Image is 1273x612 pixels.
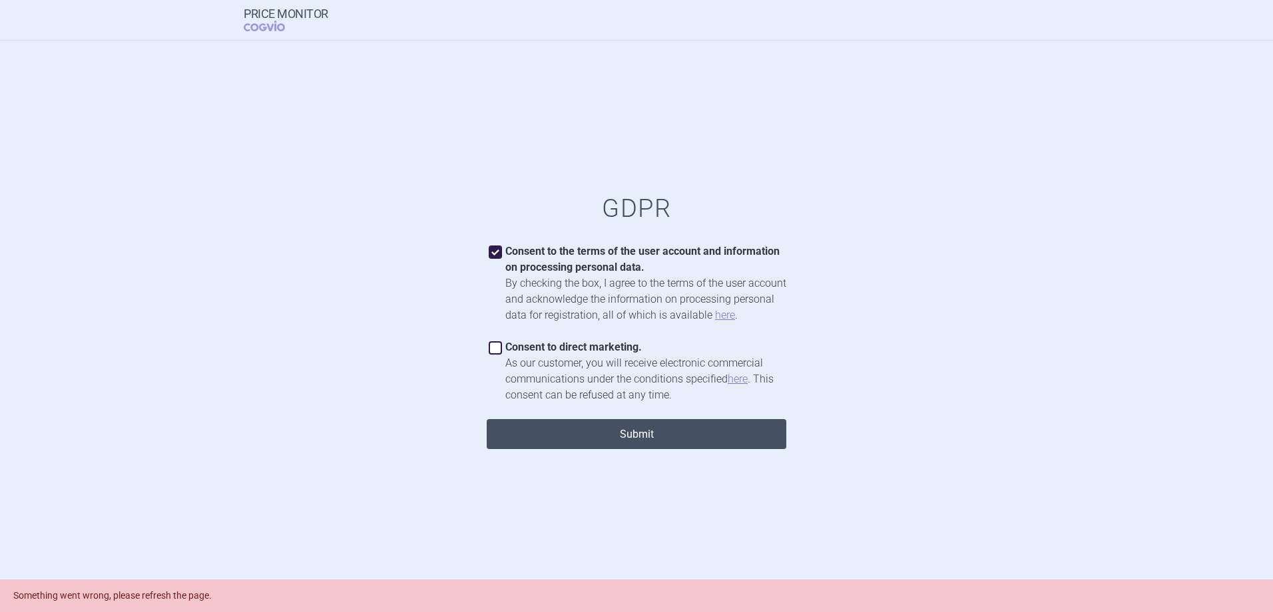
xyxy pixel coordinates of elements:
[505,243,786,275] div: Consent to the terms of the user account and information on processing personal data.
[505,339,786,355] div: Consent to direct marketing.
[244,7,328,33] a: Price MonitorCOGVIO
[487,194,786,224] h1: GDPR
[505,355,786,403] div: As our customer, you will receive electronic commercial communications under the conditions speci...
[715,309,735,321] a: here
[505,275,786,323] div: By checking the box, I agree to the terms of the user account and acknowledge the information on ...
[487,419,786,449] button: Submit
[244,21,304,31] span: COGVIO
[728,373,748,385] a: here
[244,7,328,21] strong: Price Monitor
[13,589,1233,603] div: Something went wrong, please refresh the page.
